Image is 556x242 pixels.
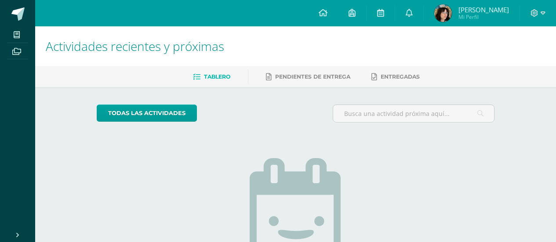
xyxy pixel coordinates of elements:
[458,5,509,14] span: [PERSON_NAME]
[434,4,452,22] img: b6ef4143df946817bdea5984daee0ff1.png
[97,105,197,122] a: todas las Actividades
[275,73,350,80] span: Pendientes de entrega
[371,70,420,84] a: Entregadas
[333,105,494,122] input: Busca una actividad próxima aquí...
[381,73,420,80] span: Entregadas
[193,70,230,84] a: Tablero
[46,38,224,54] span: Actividades recientes y próximas
[266,70,350,84] a: Pendientes de entrega
[458,13,509,21] span: Mi Perfil
[204,73,230,80] span: Tablero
